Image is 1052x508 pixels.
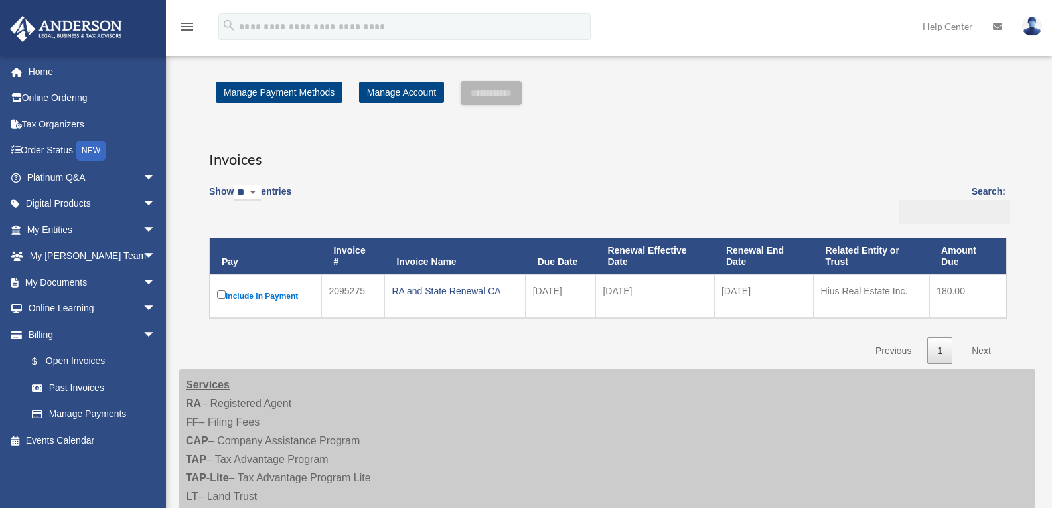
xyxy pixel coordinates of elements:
[9,137,176,165] a: Order StatusNEW
[143,216,169,244] span: arrow_drop_down
[186,491,198,502] strong: LT
[216,82,342,103] a: Manage Payment Methods
[9,296,176,322] a: Online Learningarrow_drop_down
[179,23,195,35] a: menu
[526,238,596,274] th: Due Date: activate to sort column ascending
[9,243,176,270] a: My [PERSON_NAME] Teamarrow_drop_down
[9,216,176,243] a: My Entitiesarrow_drop_down
[895,183,1006,224] label: Search:
[321,274,384,317] td: 2095275
[6,16,126,42] img: Anderson Advisors Platinum Portal
[186,472,229,483] strong: TAP-Lite
[234,185,261,201] select: Showentries
[186,398,201,409] strong: RA
[210,238,321,274] th: Pay: activate to sort column descending
[714,238,814,274] th: Renewal End Date: activate to sort column ascending
[9,85,176,112] a: Online Ordering
[186,379,230,390] strong: Services
[9,269,176,296] a: My Documentsarrow_drop_down
[714,274,814,317] td: [DATE]
[595,274,714,317] td: [DATE]
[186,416,199,428] strong: FF
[359,82,444,103] a: Manage Account
[143,269,169,296] span: arrow_drop_down
[9,58,176,85] a: Home
[143,296,169,323] span: arrow_drop_down
[526,274,596,317] td: [DATE]
[209,137,1006,170] h3: Invoices
[19,348,163,375] a: $Open Invoices
[899,200,1010,225] input: Search:
[179,19,195,35] i: menu
[222,18,236,33] i: search
[9,321,169,348] a: Billingarrow_drop_down
[143,164,169,191] span: arrow_drop_down
[143,191,169,218] span: arrow_drop_down
[186,435,208,446] strong: CAP
[217,288,314,304] label: Include in Payment
[76,141,106,161] div: NEW
[929,274,1006,317] td: 180.00
[392,282,518,300] div: RA and State Renewal CA
[9,191,176,217] a: Digital Productsarrow_drop_down
[39,353,46,370] span: $
[9,111,176,137] a: Tax Organizers
[927,337,952,365] a: 1
[209,183,291,214] label: Show entries
[186,454,206,465] strong: TAP
[19,375,169,401] a: Past Invoices
[217,290,226,299] input: Include in Payment
[9,164,176,191] a: Platinum Q&Aarrow_drop_down
[814,274,930,317] td: Hius Real Estate Inc.
[595,238,714,274] th: Renewal Effective Date: activate to sort column ascending
[384,238,525,274] th: Invoice Name: activate to sort column ascending
[143,321,169,349] span: arrow_drop_down
[143,243,169,270] span: arrow_drop_down
[9,427,176,454] a: Events Calendar
[865,337,921,365] a: Previous
[962,337,1001,365] a: Next
[19,401,169,428] a: Manage Payments
[929,238,1006,274] th: Amount Due: activate to sort column ascending
[814,238,930,274] th: Related Entity or Trust: activate to sort column ascending
[1022,17,1042,36] img: User Pic
[321,238,384,274] th: Invoice #: activate to sort column ascending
